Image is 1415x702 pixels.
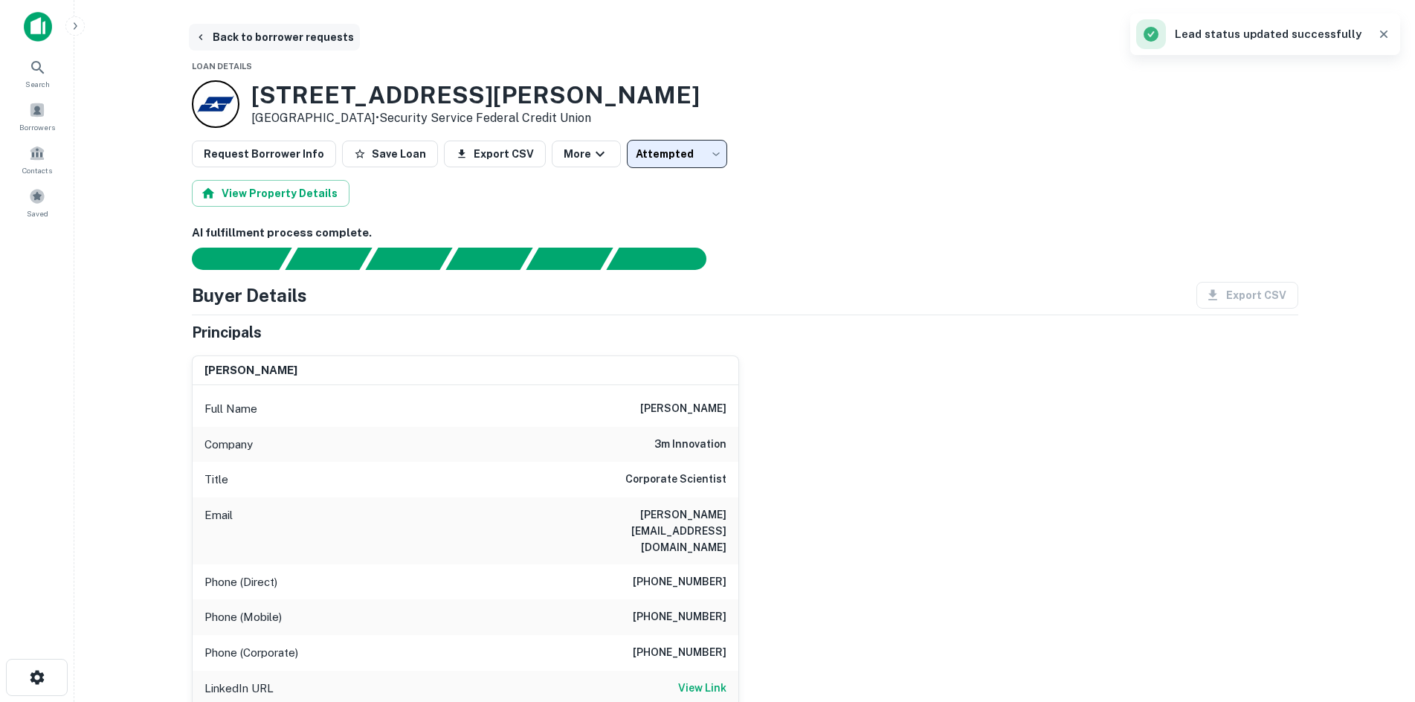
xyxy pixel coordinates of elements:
[192,225,1298,242] h6: AI fulfillment process complete.
[204,573,277,591] p: Phone (Direct)
[633,573,726,591] h6: [PHONE_NUMBER]
[192,62,252,71] span: Loan Details
[365,248,452,270] div: Documents found, AI parsing details...
[189,24,360,51] button: Back to borrower requests
[4,139,70,179] a: Contacts
[678,680,726,696] h6: View Link
[607,248,724,270] div: AI fulfillment process complete.
[552,141,621,167] button: More
[4,53,70,93] a: Search
[22,164,52,176] span: Contacts
[204,400,257,418] p: Full Name
[251,81,700,109] h3: [STREET_ADDRESS][PERSON_NAME]
[204,506,233,556] p: Email
[4,96,70,136] a: Borrowers
[625,471,726,489] h6: Corporate Scientist
[627,140,727,168] div: Attempted
[19,121,55,133] span: Borrowers
[1341,583,1415,654] iframe: Chat Widget
[1136,19,1361,49] div: Lead status updated successfully
[174,248,286,270] div: Sending borrower request to AI...
[654,436,726,454] h6: 3m innovation
[4,182,70,222] a: Saved
[192,282,307,309] h4: Buyer Details
[342,141,438,167] button: Save Loan
[678,680,726,698] a: View Link
[633,644,726,662] h6: [PHONE_NUMBER]
[285,248,372,270] div: Your request is received and processing...
[251,109,700,127] p: [GEOGRAPHIC_DATA] •
[204,471,228,489] p: Title
[192,321,262,344] h5: Principals
[526,248,613,270] div: Principals found, still searching for contact information. This may take time...
[204,436,253,454] p: Company
[204,644,298,662] p: Phone (Corporate)
[379,111,591,125] a: Security Service Federal Credit Union
[445,248,532,270] div: Principals found, AI now looking for contact information...
[548,506,726,556] h6: [PERSON_NAME][EMAIL_ADDRESS][DOMAIN_NAME]
[24,12,52,42] img: capitalize-icon.png
[640,400,726,418] h6: [PERSON_NAME]
[27,207,48,219] span: Saved
[204,680,274,698] p: LinkedIn URL
[192,180,349,207] button: View Property Details
[25,78,50,90] span: Search
[633,608,726,626] h6: [PHONE_NUMBER]
[204,608,282,626] p: Phone (Mobile)
[444,141,546,167] button: Export CSV
[204,362,297,379] h6: [PERSON_NAME]
[192,141,336,167] button: Request Borrower Info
